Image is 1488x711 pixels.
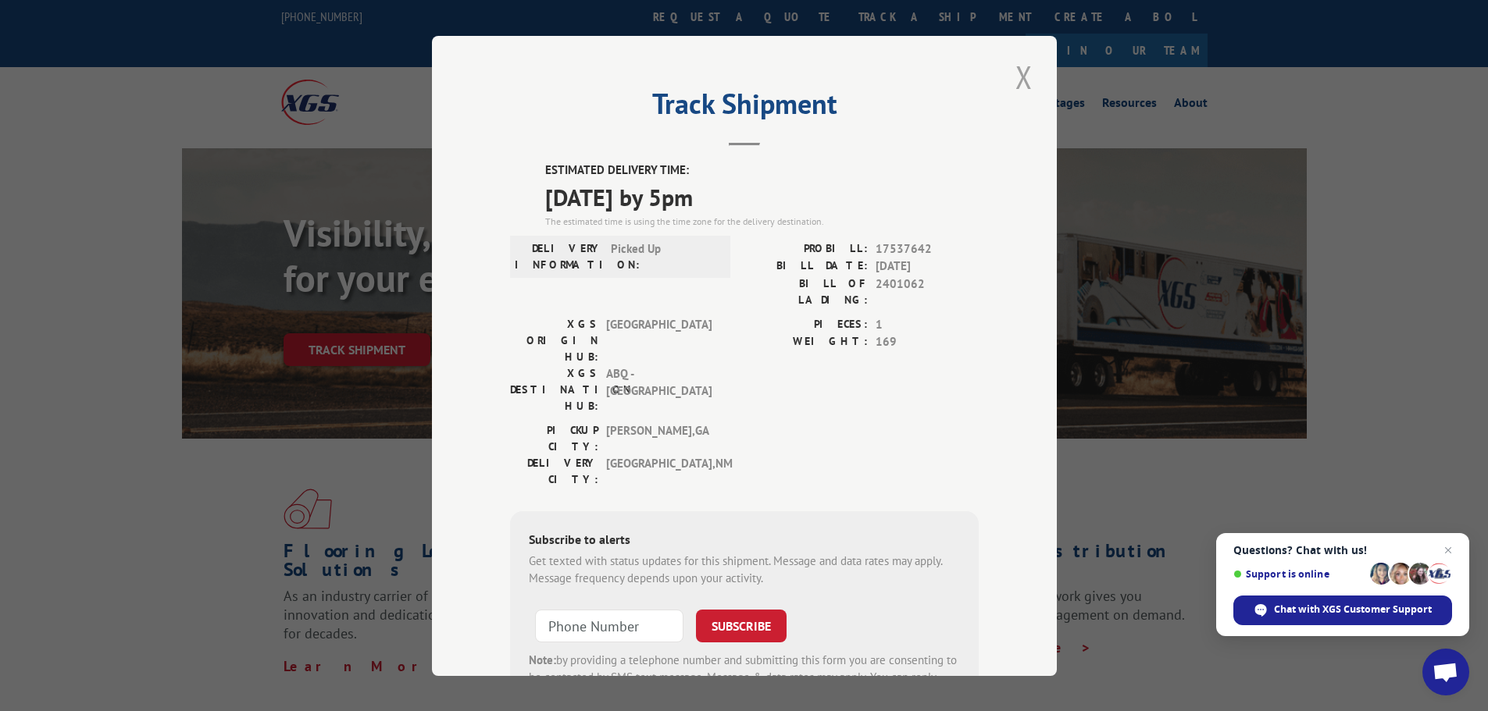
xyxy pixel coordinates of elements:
label: XGS DESTINATION HUB: [510,364,598,414]
span: 17537642 [876,240,979,258]
span: Support is online [1233,568,1365,580]
span: Questions? Chat with us! [1233,544,1452,556]
button: Close modal [1011,55,1037,98]
span: [DATE] by 5pm [545,179,979,214]
span: 2401062 [876,275,979,308]
div: The estimated time is using the time zone for the delivery destination. [545,214,979,228]
span: Chat with XGS Customer Support [1274,603,1432,617]
label: ESTIMATED DELIVERY TIME: [545,162,979,180]
label: BILL DATE: [744,258,868,276]
label: DELIVERY INFORMATION: [515,240,603,272]
span: 1 [876,315,979,333]
span: [DATE] [876,258,979,276]
div: Subscribe to alerts [529,529,960,552]
strong: Note: [529,652,556,667]
label: PICKUP CITY: [510,421,598,454]
button: SUBSCRIBE [696,609,787,642]
span: [PERSON_NAME] , GA [606,421,712,454]
div: by providing a telephone number and submitting this form you are consenting to be contacted by SM... [529,651,960,704]
h2: Track Shipment [510,93,979,123]
a: Open chat [1422,649,1469,695]
span: Chat with XGS Customer Support [1233,595,1452,625]
span: [GEOGRAPHIC_DATA] [606,315,712,364]
label: PROBILL: [744,240,868,258]
label: PIECES: [744,315,868,333]
div: Get texted with status updates for this shipment. Message and data rates may apply. Message frequ... [529,552,960,587]
input: Phone Number [535,609,683,642]
span: Picked Up [611,240,716,272]
label: DELIVERY CITY: [510,454,598,487]
span: [GEOGRAPHIC_DATA] , NM [606,454,712,487]
label: BILL OF LADING: [744,275,868,308]
span: ABQ - [GEOGRAPHIC_DATA] [606,364,712,414]
label: WEIGHT: [744,333,868,351]
span: 169 [876,333,979,351]
label: XGS ORIGIN HUB: [510,315,598,364]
